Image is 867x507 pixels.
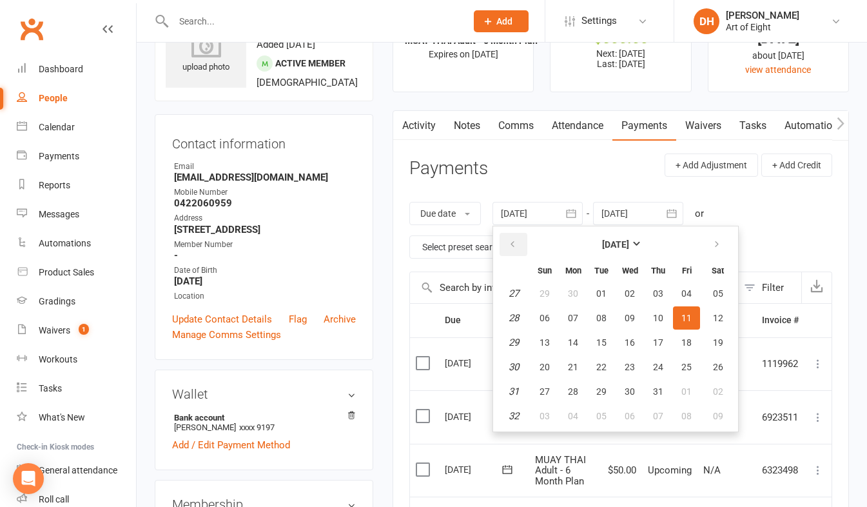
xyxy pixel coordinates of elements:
[17,171,136,200] a: Reports
[17,403,136,432] a: What's New
[257,77,358,88] span: [DEMOGRAPHIC_DATA]
[17,374,136,403] a: Tasks
[596,337,607,348] span: 15
[560,331,587,354] button: 14
[531,306,558,330] button: 06
[645,306,672,330] button: 10
[695,206,704,221] div: or
[625,313,635,323] span: 09
[543,111,612,141] a: Attendance
[174,413,349,422] strong: Bank account
[531,282,558,305] button: 29
[174,224,356,235] strong: [STREET_ADDRESS]
[701,282,734,305] button: 05
[616,380,643,403] button: 30
[713,313,723,323] span: 12
[562,48,679,69] p: Next: [DATE] Last: [DATE]
[762,280,784,295] div: Filter
[701,331,734,354] button: 19
[540,362,550,372] span: 20
[39,354,77,364] div: Workouts
[653,288,663,299] span: 03
[673,404,700,428] button: 08
[560,355,587,379] button: 21
[713,362,723,372] span: 26
[745,65,811,75] a: view attendance
[393,111,445,141] a: Activity
[756,304,804,337] th: Invoice #
[445,406,504,426] div: [DATE]
[560,282,587,305] button: 30
[540,386,550,397] span: 27
[540,313,550,323] span: 06
[681,337,692,348] span: 18
[568,386,578,397] span: 28
[17,345,136,374] a: Workouts
[720,48,837,63] div: about [DATE]
[665,154,758,177] button: + Add Adjustment
[174,275,356,287] strong: [DATE]
[445,111,489,141] a: Notes
[645,380,672,403] button: 31
[653,411,663,421] span: 07
[653,386,663,397] span: 31
[737,272,801,303] button: Filter
[625,411,635,421] span: 06
[17,113,136,142] a: Calendar
[531,404,558,428] button: 03
[170,12,457,30] input: Search...
[588,404,615,428] button: 05
[17,200,136,229] a: Messages
[681,411,692,421] span: 08
[275,58,346,68] span: Active member
[756,390,804,444] td: 6923511
[701,404,734,428] button: 09
[568,337,578,348] span: 14
[172,327,281,343] a: Manage Comms Settings
[410,272,737,303] input: Search by invoice number
[562,32,679,45] div: $500.00
[676,111,730,141] a: Waivers
[588,306,615,330] button: 08
[653,337,663,348] span: 17
[560,306,587,330] button: 07
[39,209,79,219] div: Messages
[535,454,586,487] span: MUAY THAI Adult - 6 Month Plan
[713,386,723,397] span: 02
[712,266,724,275] small: Saturday
[174,212,356,224] div: Address
[39,296,75,306] div: Gradings
[761,154,832,177] button: + Add Credit
[653,313,663,323] span: 10
[509,312,519,324] em: 28
[39,325,70,335] div: Waivers
[645,355,672,379] button: 24
[612,111,676,141] a: Payments
[17,229,136,258] a: Automations
[588,331,615,354] button: 15
[596,288,607,299] span: 01
[756,337,804,391] td: 1119962
[39,180,70,190] div: Reports
[474,10,529,32] button: Add
[257,39,315,50] time: Added [DATE]
[174,264,356,277] div: Date of Birth
[694,8,719,34] div: DH
[289,312,307,327] a: Flag
[439,304,529,337] th: Due
[560,404,587,428] button: 04
[720,32,837,45] div: [DATE]
[489,111,543,141] a: Comms
[673,282,700,305] button: 04
[39,412,85,422] div: What's New
[713,411,723,421] span: 09
[713,337,723,348] span: 19
[15,13,48,45] a: Clubworx
[509,386,519,397] em: 31
[568,313,578,323] span: 07
[17,287,136,316] a: Gradings
[565,266,581,275] small: Monday
[39,122,75,132] div: Calendar
[681,362,692,372] span: 25
[496,16,512,26] span: Add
